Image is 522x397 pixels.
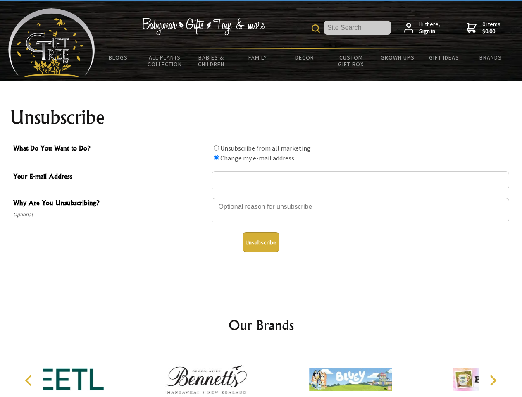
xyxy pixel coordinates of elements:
[188,49,235,73] a: Babies & Children
[419,28,440,35] strong: Sign in
[13,143,207,155] span: What Do You Want to Do?
[21,371,39,390] button: Previous
[212,198,509,222] textarea: Why Are You Unsubscribing?
[13,210,207,220] span: Optional
[243,232,279,252] button: Unsubscribe
[220,154,294,162] label: Change my e-mail address
[312,24,320,33] img: product search
[419,21,440,35] span: Hi there,
[404,21,440,35] a: Hi there,Sign in
[142,49,188,73] a: All Plants Collection
[8,8,95,77] img: Babyware - Gifts - Toys and more...
[281,49,328,66] a: Decor
[214,145,219,151] input: What Do You Want to Do?
[214,155,219,160] input: What Do You Want to Do?
[467,21,501,35] a: 0 items$0.00
[17,315,506,335] h2: Our Brands
[95,49,142,66] a: BLOGS
[324,21,391,35] input: Site Search
[328,49,374,73] a: Custom Gift Box
[220,144,311,152] label: Unsubscribe from all marketing
[484,371,502,390] button: Next
[482,20,501,35] span: 0 items
[374,49,421,66] a: Grown Ups
[482,28,501,35] strong: $0.00
[467,49,514,66] a: Brands
[421,49,467,66] a: Gift Ideas
[13,171,207,183] span: Your E-mail Address
[141,18,265,35] img: Babywear - Gifts - Toys & more
[212,171,509,189] input: Your E-mail Address
[10,108,512,127] h1: Unsubscribe
[13,198,207,210] span: Why Are You Unsubscribing?
[235,49,281,66] a: Family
